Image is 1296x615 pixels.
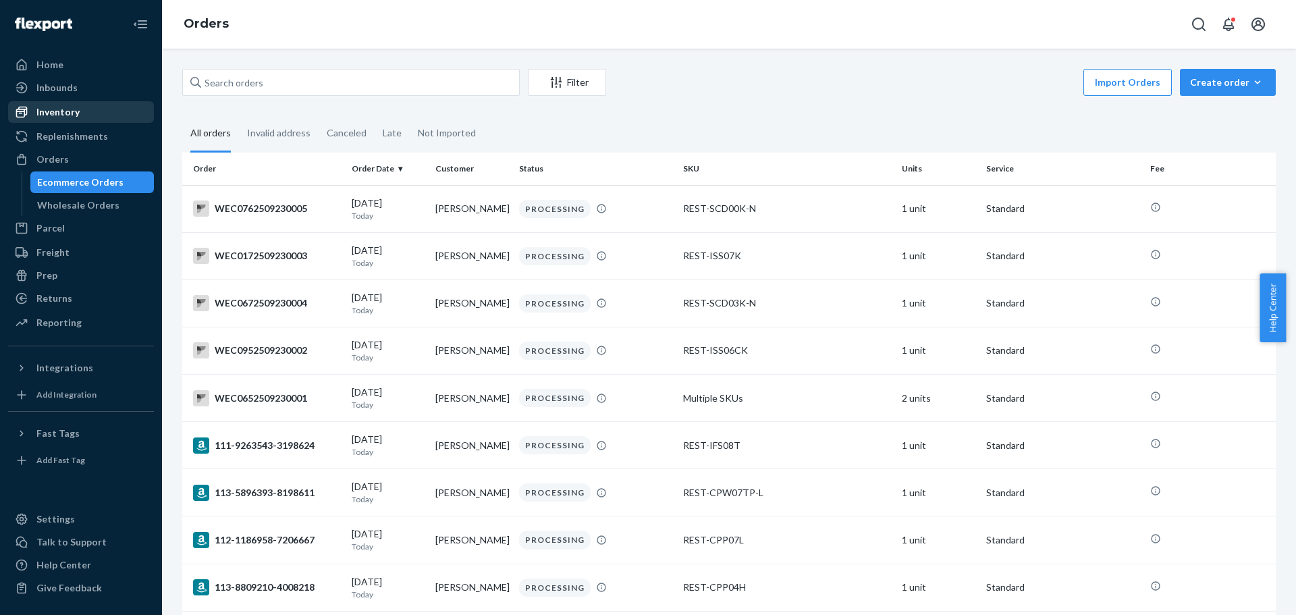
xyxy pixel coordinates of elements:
[193,342,341,358] div: WEC0952509230002
[8,554,154,576] a: Help Center
[8,384,154,406] a: Add Integration
[193,532,341,548] div: 112-1186958-7206667
[986,296,1139,310] p: Standard
[352,291,425,316] div: [DATE]
[683,344,891,357] div: REST-ISS06CK
[896,153,980,185] th: Units
[352,527,425,552] div: [DATE]
[896,422,980,469] td: 1 unit
[986,439,1139,452] p: Standard
[127,11,154,38] button: Close Navigation
[36,535,107,549] div: Talk to Support
[36,316,82,329] div: Reporting
[986,202,1139,215] p: Standard
[8,288,154,309] a: Returns
[430,185,514,232] td: [PERSON_NAME]
[896,327,980,374] td: 1 unit
[430,564,514,611] td: [PERSON_NAME]
[36,427,80,440] div: Fast Tags
[683,581,891,594] div: REST-CPP04H
[8,149,154,170] a: Orders
[30,194,155,216] a: Wholesale Orders
[193,579,341,595] div: 113-8809210-4008218
[36,454,85,466] div: Add Fast Tag
[193,437,341,454] div: 111-9263543-3198624
[1180,69,1276,96] button: Create order
[896,469,980,516] td: 1 unit
[8,242,154,263] a: Freight
[247,115,310,151] div: Invalid address
[8,54,154,76] a: Home
[430,422,514,469] td: [PERSON_NAME]
[352,541,425,552] p: Today
[8,357,154,379] button: Integrations
[896,279,980,327] td: 1 unit
[683,249,891,263] div: REST-ISS07K
[352,575,425,600] div: [DATE]
[182,69,520,96] input: Search orders
[528,69,606,96] button: Filter
[352,433,425,458] div: [DATE]
[36,361,93,375] div: Integrations
[1083,69,1172,96] button: Import Orders
[352,196,425,221] div: [DATE]
[37,176,124,189] div: Ecommerce Orders
[683,202,891,215] div: REST-SCD00K-N
[430,516,514,564] td: [PERSON_NAME]
[36,105,80,119] div: Inventory
[435,163,508,174] div: Customer
[1190,76,1266,89] div: Create order
[8,265,154,286] a: Prep
[514,153,678,185] th: Status
[352,493,425,505] p: Today
[986,581,1139,594] p: Standard
[683,296,891,310] div: REST-SCD03K-N
[37,198,119,212] div: Wholesale Orders
[36,130,108,143] div: Replenishments
[683,486,891,500] div: REST-CPW07TP-L
[36,153,69,166] div: Orders
[683,439,891,452] div: REST-IFS08T
[36,221,65,235] div: Parcel
[896,185,980,232] td: 1 unit
[36,581,102,595] div: Give Feedback
[352,257,425,269] p: Today
[352,480,425,505] div: [DATE]
[352,304,425,316] p: Today
[981,153,1145,185] th: Service
[1215,11,1242,38] button: Open notifications
[1245,11,1272,38] button: Open account menu
[193,200,341,217] div: WEC0762509230005
[8,126,154,147] a: Replenishments
[190,115,231,153] div: All orders
[986,392,1139,405] p: Standard
[352,338,425,363] div: [DATE]
[327,115,367,151] div: Canceled
[430,279,514,327] td: [PERSON_NAME]
[15,18,72,31] img: Flexport logo
[193,248,341,264] div: WEC0172509230003
[678,375,896,422] td: Multiple SKUs
[8,101,154,123] a: Inventory
[193,295,341,311] div: WEC0672509230004
[36,292,72,305] div: Returns
[193,485,341,501] div: 113-5896393-8198611
[173,5,240,44] ol: breadcrumbs
[36,389,97,400] div: Add Integration
[8,217,154,239] a: Parcel
[8,423,154,444] button: Fast Tags
[184,16,229,31] a: Orders
[36,269,57,282] div: Prep
[383,115,402,151] div: Late
[678,153,896,185] th: SKU
[352,352,425,363] p: Today
[352,210,425,221] p: Today
[519,294,591,313] div: PROCESSING
[683,533,891,547] div: REST-CPP07L
[8,450,154,471] a: Add Fast Tag
[430,232,514,279] td: [PERSON_NAME]
[1260,273,1286,342] button: Help Center
[519,389,591,407] div: PROCESSING
[519,531,591,549] div: PROCESSING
